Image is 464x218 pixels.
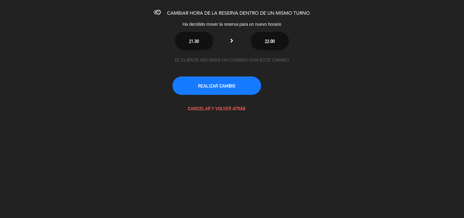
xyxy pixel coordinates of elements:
[131,21,333,28] div: Ha decidido mover la reserva para un nuevo horario
[173,57,292,64] div: EL CLIENTE RECIBIRÁ UN CORREO CON ESTE CAMBIO
[167,11,310,16] span: CAMBIAR HORA DE LA RESERVA DENTRO DE UN MISMO TURNO
[173,99,261,118] button: CANCELAR Y VOLVER ATRÁS
[189,39,199,44] span: 21:30
[175,32,213,50] button: 21:30
[251,32,289,50] button: 22:00
[265,39,275,44] span: 22:00
[173,77,261,95] button: REALIZAR CAMBIO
